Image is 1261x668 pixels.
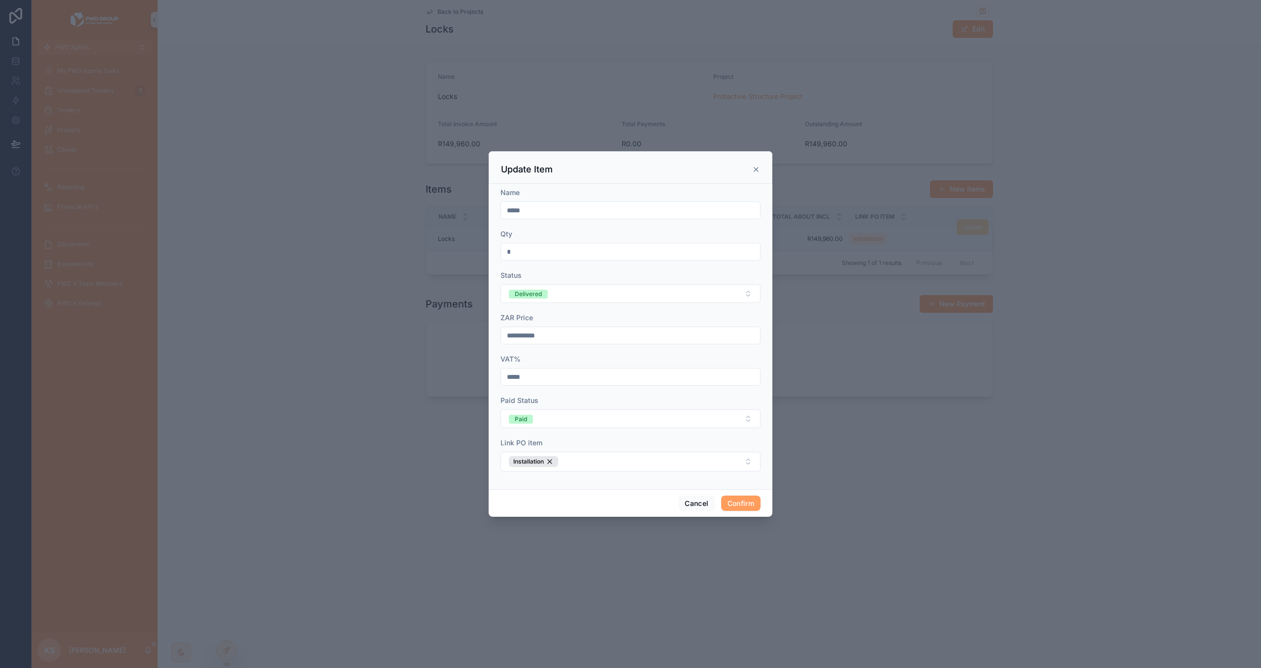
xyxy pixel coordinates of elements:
[515,415,527,424] div: Paid
[500,396,538,404] span: Paid Status
[500,355,521,363] span: VAT%
[500,409,761,428] button: Select Button
[678,496,715,511] button: Cancel
[509,456,558,467] button: Unselect 608
[500,313,533,322] span: ZAR Price
[515,290,542,299] div: Delivered
[500,438,542,447] span: Link PO item
[500,188,520,197] span: Name
[501,164,553,175] h3: Update Item
[513,458,544,466] span: Installation
[500,230,512,238] span: Qty
[500,452,761,471] button: Select Button
[500,271,522,279] span: Status
[500,284,761,303] button: Select Button
[721,496,761,511] button: Confirm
